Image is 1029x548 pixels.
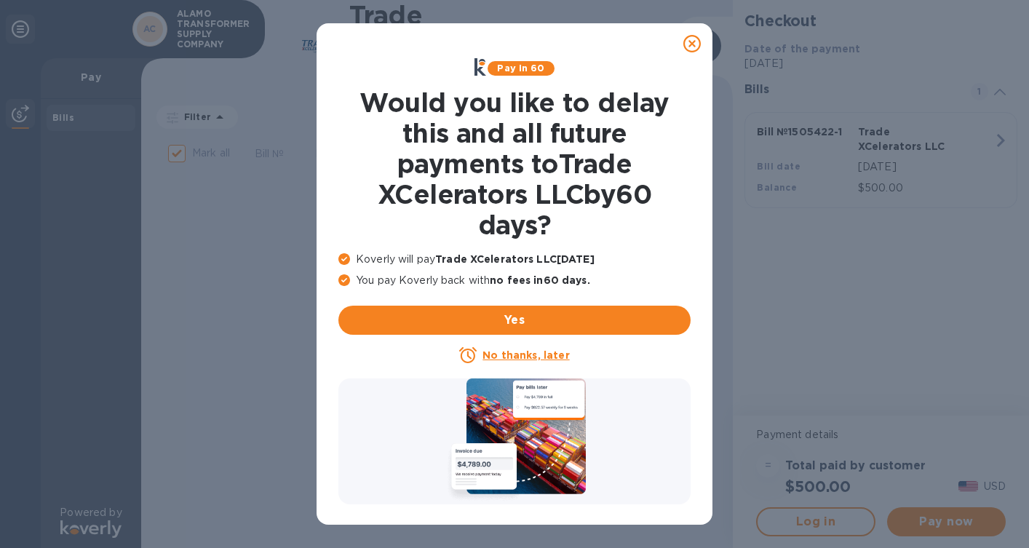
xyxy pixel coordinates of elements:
p: Koverly will pay [338,252,691,267]
p: You pay Koverly back with [338,273,691,288]
b: no fees in 60 days . [490,274,589,286]
b: Trade XCelerators LLC [DATE] [435,253,595,265]
span: Yes [350,311,679,329]
b: Pay in 60 [497,63,544,74]
h1: Would you like to delay this and all future payments to Trade XCelerators LLC by 60 days ? [338,87,691,240]
button: Yes [338,306,691,335]
u: No thanks, later [482,349,569,361]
